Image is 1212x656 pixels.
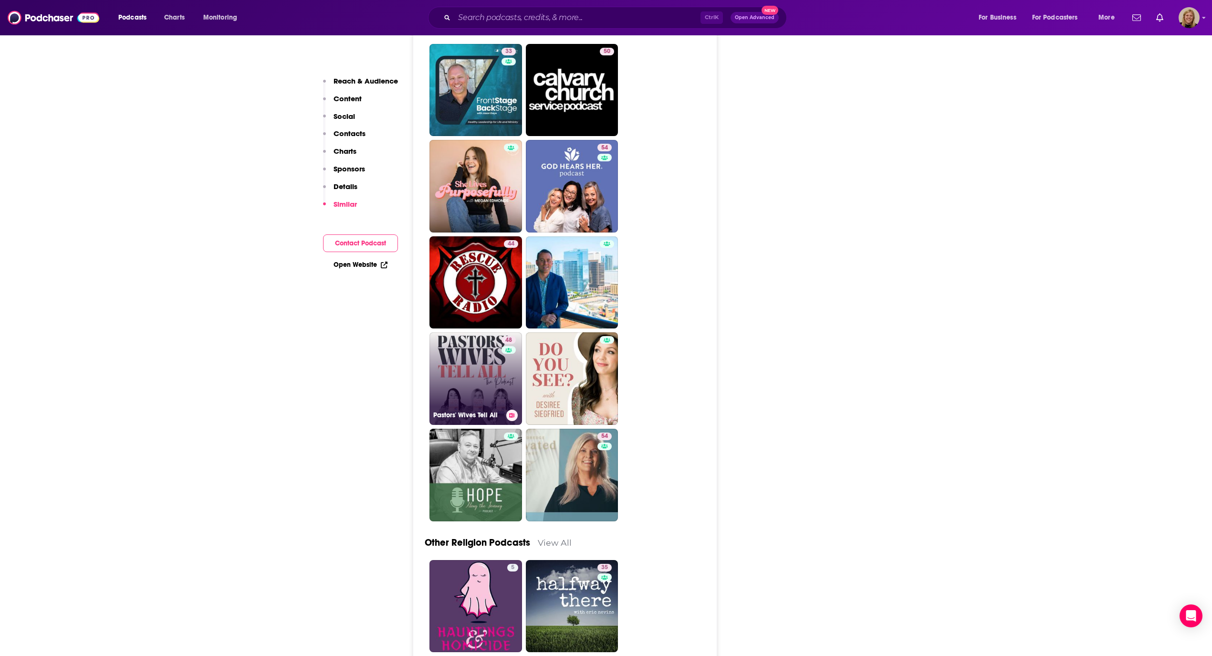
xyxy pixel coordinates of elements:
a: 35 [597,564,612,571]
div: Open Intercom Messenger [1180,604,1202,627]
span: Podcasts [118,11,146,24]
span: 35 [601,563,608,572]
a: 54 [526,429,618,521]
input: Search podcasts, credits, & more... [454,10,700,25]
a: 54 [597,144,612,151]
span: Logged in as avansolkema [1179,7,1200,28]
span: More [1098,11,1115,24]
span: 5 [511,563,514,572]
button: Charts [323,147,356,164]
a: 35 [526,560,618,653]
p: Charts [334,147,356,156]
a: 5 [429,560,522,653]
span: 33 [505,47,512,56]
button: Contact Podcast [323,234,398,252]
button: Open AdvancedNew [731,12,779,23]
span: Charts [164,11,185,24]
a: 54 [597,433,612,440]
span: 54 [601,432,608,441]
a: 33 [429,44,522,137]
a: 33 [502,48,516,55]
a: Show notifications dropdown [1152,10,1167,26]
a: 44 [504,240,518,248]
span: 48 [505,336,512,345]
span: Ctrl K [700,11,723,24]
a: Charts [158,10,190,25]
p: Social [334,112,355,121]
button: Contacts [323,129,366,147]
button: open menu [1092,10,1127,25]
p: Reach & Audience [334,76,398,85]
button: Similar [323,200,357,217]
span: Monitoring [203,11,237,24]
button: open menu [972,10,1028,25]
span: For Podcasters [1032,11,1078,24]
span: Open Advanced [735,15,774,20]
img: Podchaser - Follow, Share and Rate Podcasts [8,9,99,27]
p: Sponsors [334,164,365,173]
p: Similar [334,200,357,209]
button: open menu [112,10,159,25]
div: Search podcasts, credits, & more... [437,7,796,29]
a: 54 [526,140,618,233]
a: View All [538,538,572,548]
button: Content [323,94,362,112]
button: Sponsors [323,164,365,182]
a: 48Pastors' Wives Tell All [429,332,522,425]
span: New [762,6,779,15]
span: 44 [508,239,514,249]
a: 50 [526,44,618,137]
a: 50 [600,48,614,55]
a: 5 [507,564,518,571]
img: User Profile [1179,7,1200,28]
span: 54 [601,143,608,153]
a: 48 [502,336,516,344]
p: Content [334,94,362,103]
button: open menu [1026,10,1092,25]
p: Contacts [334,129,366,138]
h3: Pastors' Wives Tell All [433,411,502,419]
a: Show notifications dropdown [1128,10,1145,26]
a: 44 [429,236,522,329]
a: Open Website [334,261,387,269]
button: Reach & Audience [323,76,398,94]
button: Show profile menu [1179,7,1200,28]
span: For Business [979,11,1016,24]
button: Social [323,112,355,129]
button: Details [323,182,357,200]
a: Other Religion Podcasts [425,537,530,549]
p: Details [334,182,357,191]
button: open menu [197,10,250,25]
span: 50 [604,47,610,56]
